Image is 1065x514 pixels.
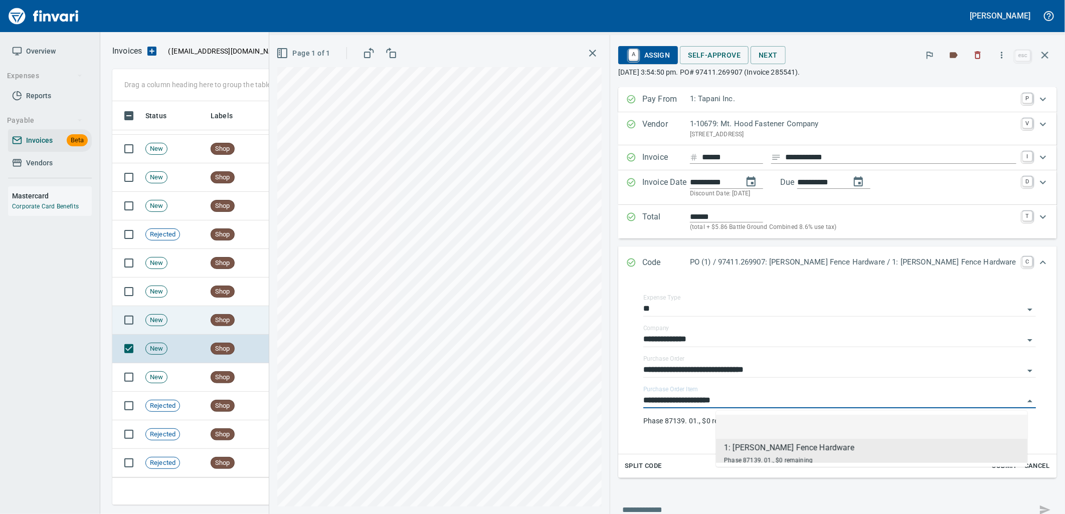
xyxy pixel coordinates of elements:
span: Shop [211,287,234,297]
a: InvoicesBeta [8,129,92,152]
span: Shop [211,201,234,211]
span: Self-Approve [688,49,741,62]
button: change due date [846,170,870,194]
span: New [146,144,167,154]
span: New [146,173,167,182]
label: Purchase Order [643,356,685,362]
p: [STREET_ADDRESS] [690,130,1016,140]
button: Cancel [1021,458,1053,474]
span: Next [759,49,778,62]
span: Phase 87139. 01., $0 remaining [724,457,813,464]
span: Status [145,110,166,122]
button: Close [1023,394,1037,408]
span: Shop [211,430,234,439]
p: Due [780,176,828,188]
span: New [146,373,167,382]
span: [EMAIL_ADDRESS][DOMAIN_NAME] [170,46,286,56]
span: Overview [26,45,56,58]
p: 1: Tapani Inc. [690,93,1016,105]
p: Vendor [642,118,690,139]
span: Rejected [146,401,180,411]
span: Assign [626,47,670,64]
label: Expense Type [643,295,680,301]
p: Phase 87139. 01., $0 remaining [643,416,1036,426]
p: [DATE] 3:54:50 pm. PO# 97411.269907 (Invoice 285541). [618,67,1057,77]
span: Shop [211,344,234,354]
div: Expand [618,205,1057,238]
label: Purchase Order Item [643,387,698,393]
button: [PERSON_NAME] [968,8,1033,24]
div: Expand [618,280,1057,478]
span: Split Code [625,460,662,472]
img: Finvari [6,4,81,28]
span: Payable [7,114,83,127]
button: Self-Approve [680,46,749,65]
button: Next [751,46,786,65]
span: Shop [211,373,234,382]
span: Shop [211,458,234,468]
h6: Mastercard [12,190,92,201]
span: Invoices [26,134,53,147]
button: Flag [919,44,941,66]
span: Labels [211,110,246,122]
button: Expenses [3,67,87,85]
a: Vendors [8,152,92,174]
button: Discard [967,44,989,66]
div: Expand [618,112,1057,145]
span: Rejected [146,430,180,439]
span: Close invoice [1013,43,1057,67]
span: Shop [211,259,234,268]
span: Rejected [146,458,180,468]
p: (total + $5.86 Battle Ground Combined 8.6% use tax) [690,222,1016,232]
span: Shop [211,401,234,411]
span: New [146,344,167,354]
span: Reports [26,90,51,102]
span: New [146,287,167,297]
a: D [1022,176,1032,186]
nav: breadcrumb [112,45,142,57]
a: T [1022,211,1032,221]
p: Total [642,211,690,232]
h5: [PERSON_NAME] [970,11,1030,21]
svg: Invoice number [690,151,698,163]
span: Rejected [146,230,180,239]
span: Page 1 of 1 [278,47,330,60]
p: ( ) [162,46,289,56]
span: New [146,201,167,211]
span: Cancel [1023,460,1050,472]
p: Pay From [642,93,690,106]
button: More [991,44,1013,66]
span: Shop [211,144,234,154]
p: PO (1) / 97411.269907: [PERSON_NAME] Fence Hardware / 1: [PERSON_NAME] Fence Hardware [690,256,1016,268]
a: I [1022,151,1032,161]
p: Drag a column heading here to group the table [124,80,271,90]
span: New [146,316,167,325]
label: Company [643,326,669,332]
span: Vendors [26,157,53,169]
a: Corporate Card Benefits [12,203,79,210]
a: Overview [8,40,92,63]
a: P [1022,93,1032,103]
button: Payable [3,111,87,130]
span: Beta [67,135,88,146]
div: Expand [618,246,1057,280]
p: Invoice Date [642,176,690,199]
span: Shop [211,173,234,182]
span: Expenses [7,70,83,82]
div: Expand [618,145,1057,170]
a: esc [1015,50,1030,61]
button: Page 1 of 1 [274,44,334,63]
span: Shop [211,316,234,325]
p: Invoices [112,45,142,57]
button: Open [1023,333,1037,347]
p: Discount Date: [DATE] [690,189,1016,199]
p: Code [642,256,690,270]
a: C [1022,256,1032,267]
button: Split Code [622,458,664,474]
a: Reports [8,85,92,107]
button: Labels [943,44,965,66]
button: Open [1023,303,1037,317]
button: Upload an Invoice [142,45,162,57]
span: Status [145,110,180,122]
